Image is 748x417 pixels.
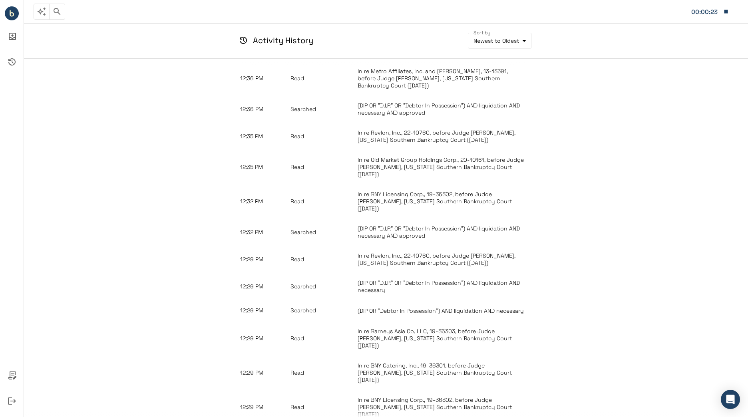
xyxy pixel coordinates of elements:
a: In re BNY Licensing Corp., 19-36302, before Judge [PERSON_NAME], [US_STATE] Southern Bankruptcy C... [358,191,526,212]
p: Activity History [253,34,313,46]
p: 12:36 PM [240,105,290,113]
span: (DIP OR "D.I.P." OR "Debtor In Possession") AND liquidation AND necessary AND approved [358,225,520,239]
p: Read [290,255,358,264]
p: 12:29 PM [240,255,290,264]
p: 12:32 PM [240,197,290,206]
p: Searched [290,228,358,236]
a: In re Revlon, Inc., 22-10760, before Judge [PERSON_NAME], [US_STATE] Southern Bankruptcy Court ([... [358,252,526,266]
p: Read [290,74,358,83]
span: In re BNY Licensing Corp., 19-36302, before Judge [PERSON_NAME], [US_STATE] Southern Bankruptcy C... [358,191,512,212]
div: Newest to Oldest [468,33,532,49]
p: Searched [290,105,358,113]
p: Read [290,403,358,411]
p: 12:32 PM [240,228,290,236]
p: Read [290,334,358,343]
span: In re BNY Catering, Inc., 19-36301, before Judge [PERSON_NAME], [US_STATE] Southern Bankruptcy Co... [358,362,512,383]
p: Read [290,369,358,377]
a: (DIP OR "Debtor In Possession") AND liquidation AND necessary [358,307,526,314]
span: In re Revlon, Inc., 22-10760, before Judge [PERSON_NAME], [US_STATE] Southern Bankruptcy Court ([... [358,129,515,143]
div: Matter: 107868.0001 [691,7,719,17]
span: (DIP OR "D.I.P." OR "Debtor In Possession") AND liquidation AND necessary AND approved [358,102,520,116]
p: Read [290,197,358,206]
p: Searched [290,282,358,291]
a: In re Barneys Asia Co. LLC, 19-36303, before Judge [PERSON_NAME], [US_STATE] Southern Bankruptcy ... [358,328,526,349]
p: 12:35 PM [240,132,290,141]
p: Read [290,163,358,171]
p: 12:29 PM [240,306,290,315]
a: In re Old Market Group Holdings Corp., 20-10161, before Judge [PERSON_NAME], [US_STATE] Southern ... [358,156,526,178]
p: 12:29 PM [240,282,290,291]
span: In re Barneys Asia Co. LLC, 19-36303, before Judge [PERSON_NAME], [US_STATE] Southern Bankruptcy ... [358,328,512,349]
a: (DIP OR "D.I.P." OR "Debtor In Possession") AND liquidation AND necessary AND approved [358,225,526,239]
p: 12:36 PM [240,74,290,83]
span: In re Old Market Group Holdings Corp., 20-10161, before Judge [PERSON_NAME], [US_STATE] Southern ... [358,156,524,178]
span: (DIP OR "Debtor In Possession") AND liquidation AND necessary [358,307,524,314]
label: Sort by [473,29,491,36]
a: (DIP OR "D.I.P." OR "Debtor In Possession") AND liquidation AND necessary AND approved [358,102,526,116]
div: Open Intercom Messenger [721,390,740,409]
button: Matter: 107868.0001 [687,3,733,20]
a: (DIP OR "D.I.P." OR "Debtor In Possession") AND liquidation AND necessary [358,279,526,294]
p: 12:35 PM [240,163,290,171]
span: In re Revlon, Inc., 22-10760, before Judge [PERSON_NAME], [US_STATE] Southern Bankruptcy Court ([... [358,252,515,266]
a: In re BNY Catering, Inc., 19-36301, before Judge [PERSON_NAME], [US_STATE] Southern Bankruptcy Co... [358,362,526,383]
span: (DIP OR "D.I.P." OR "Debtor In Possession") AND liquidation AND necessary [358,279,520,294]
p: 12:29 PM [240,369,290,377]
p: Searched [290,306,358,315]
p: Read [290,132,358,141]
a: In re Revlon, Inc., 22-10760, before Judge [PERSON_NAME], [US_STATE] Southern Bankruptcy Court ([... [358,129,526,143]
p: 12:29 PM [240,403,290,411]
p: 12:29 PM [240,334,290,343]
a: In re Metro Affiliates, Inc. and [PERSON_NAME], 13-13591, before Judge [PERSON_NAME], [US_STATE] ... [358,68,526,89]
span: In re Metro Affiliates, Inc. and [PERSON_NAME], 13-13591, before Judge [PERSON_NAME], [US_STATE] ... [358,68,508,89]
